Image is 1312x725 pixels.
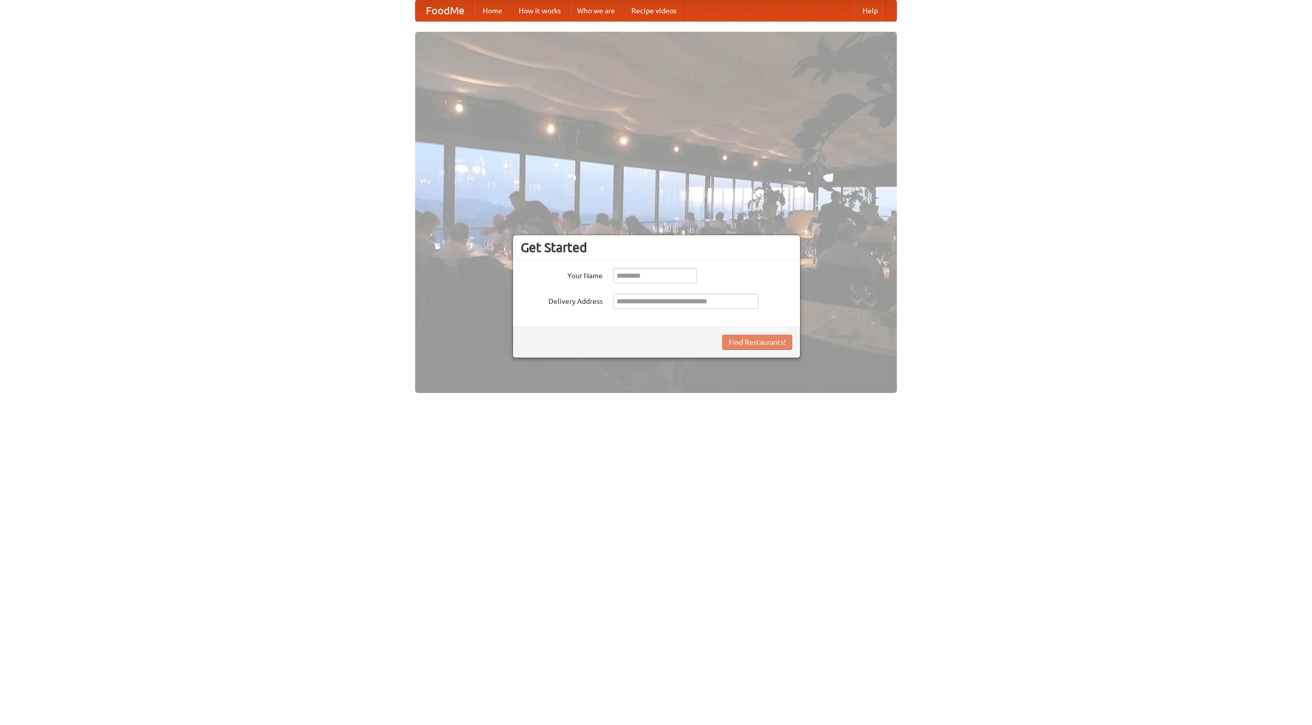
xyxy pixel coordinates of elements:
a: FoodMe [416,1,475,21]
button: Find Restaurants! [722,335,792,350]
a: How it works [510,1,569,21]
a: Who we are [569,1,623,21]
h3: Get Started [521,240,792,255]
label: Delivery Address [521,294,603,306]
a: Help [854,1,886,21]
a: Recipe videos [623,1,685,21]
a: Home [475,1,510,21]
label: Your Name [521,268,603,281]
